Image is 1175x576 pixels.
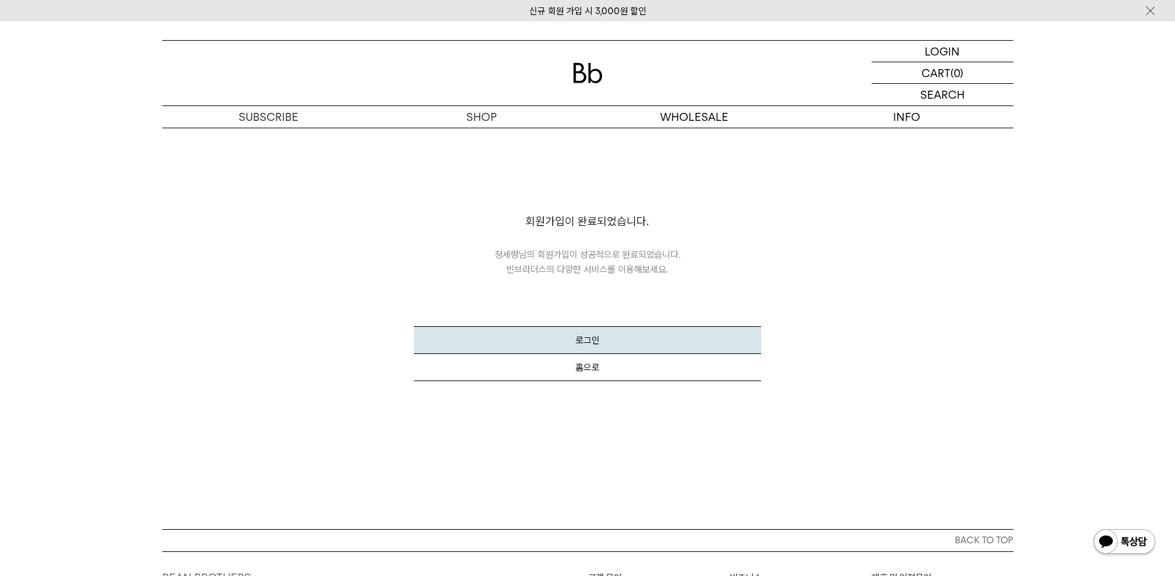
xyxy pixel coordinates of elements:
[414,229,761,326] p: 님의 회원가입이 성공적으로 완료되었습니다. 빈브라더스의 다양한 서비스를 이용해보세요.
[414,326,761,354] button: 로그인
[162,106,375,128] a: SUBSCRIBE
[872,41,1013,62] a: LOGIN
[950,62,963,83] p: (0)
[920,84,965,105] p: SEARCH
[801,106,1013,128] p: INFO
[495,249,519,260] span: 정세령
[588,106,801,128] p: WHOLESALE
[414,354,761,381] button: 홈으로
[162,529,1013,551] button: BACK TO TOP
[1092,528,1156,557] img: 카카오톡 채널 1:1 채팅 버튼
[921,62,950,83] p: CART
[872,62,1013,84] a: CART (0)
[414,202,761,229] p: 회원가입이 완료되었습니다.
[573,63,603,83] img: 로고
[529,6,646,17] a: 신규 회원 가입 시 3,000원 할인
[925,41,960,62] p: LOGIN
[375,106,588,128] a: SHOP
